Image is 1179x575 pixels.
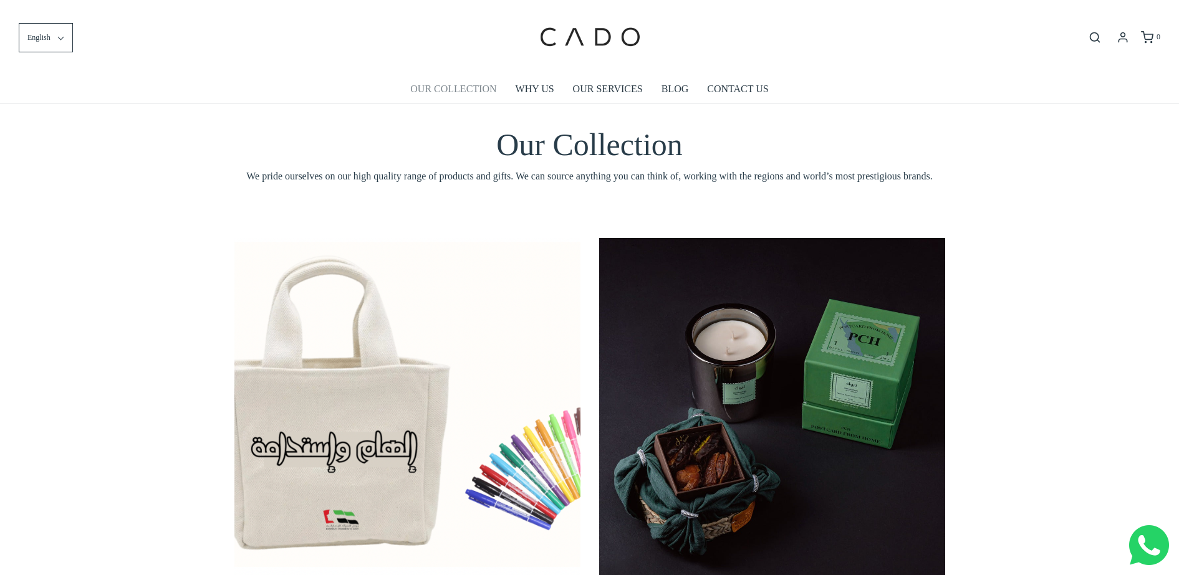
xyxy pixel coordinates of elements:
a: BLOG [662,75,689,103]
a: CONTACT US [707,75,768,103]
span: We pride ourselves on our high quality range of products and gifts. We can source anything you ca... [234,168,945,184]
a: OUR COLLECTION [410,75,496,103]
img: cadogifting [536,9,642,65]
img: Whatsapp [1129,525,1169,565]
button: English [19,23,73,52]
span: 0 [1157,32,1160,41]
a: WHY US [516,75,554,103]
a: OUR SERVICES [573,75,643,103]
button: Open search bar [1084,31,1106,44]
a: 0 [1140,31,1160,44]
span: Our Collection [496,127,683,162]
span: Number of gifts [355,103,415,113]
span: Last name [355,1,396,11]
span: Company name [355,52,417,62]
span: English [27,32,51,44]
